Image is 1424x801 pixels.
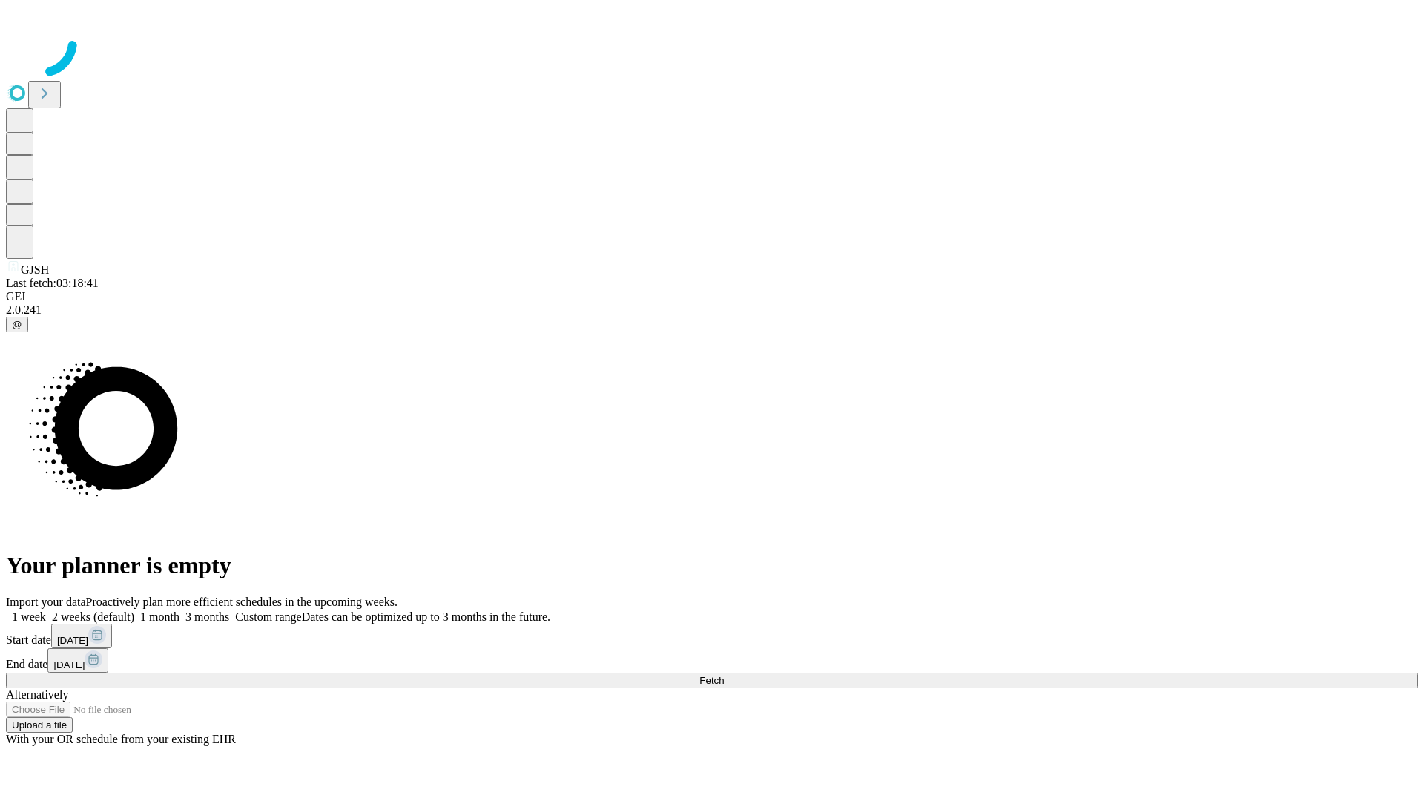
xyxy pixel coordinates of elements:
[140,610,179,623] span: 1 month
[51,624,112,648] button: [DATE]
[6,717,73,733] button: Upload a file
[6,733,236,745] span: With your OR schedule from your existing EHR
[6,277,99,289] span: Last fetch: 03:18:41
[6,596,86,608] span: Import your data
[53,659,85,670] span: [DATE]
[86,596,398,608] span: Proactively plan more efficient schedules in the upcoming weeks.
[6,290,1418,303] div: GEI
[6,688,68,701] span: Alternatively
[699,675,724,686] span: Fetch
[235,610,301,623] span: Custom range
[12,319,22,330] span: @
[21,263,49,276] span: GJSH
[12,610,46,623] span: 1 week
[57,635,88,646] span: [DATE]
[6,624,1418,648] div: Start date
[6,552,1418,579] h1: Your planner is empty
[302,610,550,623] span: Dates can be optimized up to 3 months in the future.
[6,648,1418,673] div: End date
[6,673,1418,688] button: Fetch
[6,317,28,332] button: @
[47,648,108,673] button: [DATE]
[6,303,1418,317] div: 2.0.241
[52,610,134,623] span: 2 weeks (default)
[185,610,229,623] span: 3 months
